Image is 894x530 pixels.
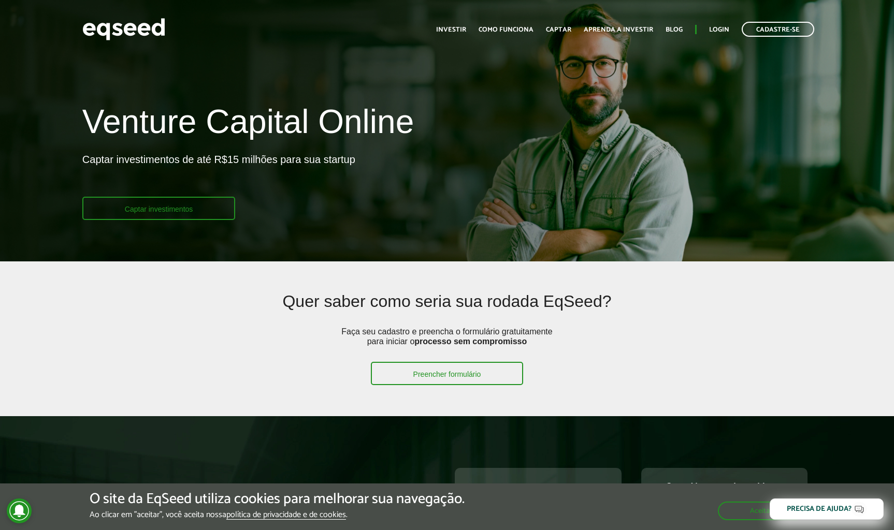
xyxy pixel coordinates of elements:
button: Aceitar [718,502,804,520]
h2: Quer saber como seria sua rodada EqSeed? [157,292,738,326]
a: Captar [546,26,571,33]
a: Investir [436,26,466,33]
a: política de privacidade e de cookies [226,511,346,520]
a: Blog [666,26,683,33]
a: Como funciona [479,26,533,33]
h1: Venture Capital Online [82,104,414,145]
a: Aprenda a investir [584,26,653,33]
img: EqSeed [82,16,165,43]
strong: processo sem compromisso [414,337,527,346]
h5: O site da EqSeed utiliza cookies para melhorar sua navegação. [90,491,465,507]
p: Ao clicar em "aceitar", você aceita nossa . [90,510,465,520]
a: Cadastre-se [742,22,814,37]
a: Login [709,26,729,33]
a: Preencher formulário [371,362,524,385]
p: Faça seu cadastro e preencha o formulário gratuitamente para iniciar o [338,327,556,362]
p: Captar investimentos de até R$15 milhões para sua startup [82,153,355,197]
p: Smart Money com e executivos de grandes empresas [652,481,798,511]
a: Captar investimentos [82,197,236,220]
